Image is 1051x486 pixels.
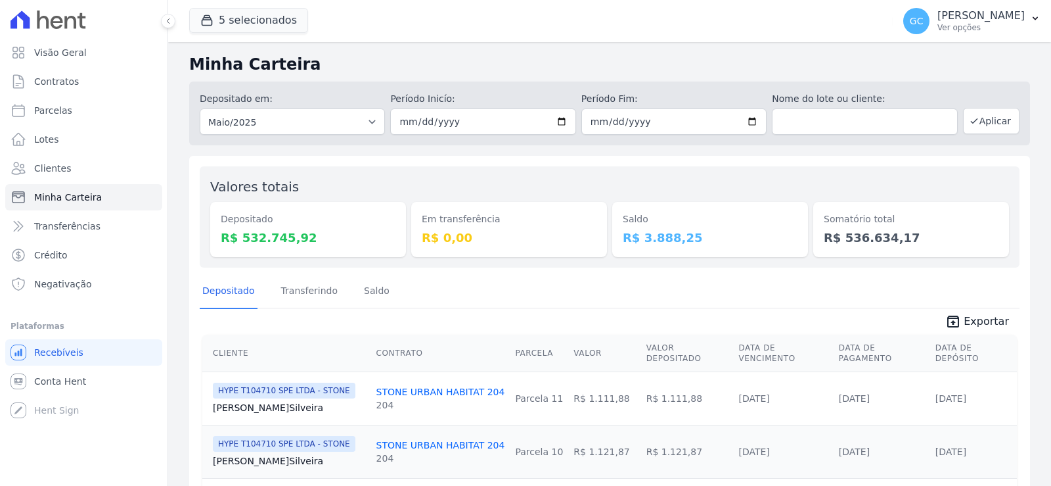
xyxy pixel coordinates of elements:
span: Crédito [34,249,68,262]
a: Depositado [200,275,257,309]
td: R$ 1.111,88 [641,372,734,425]
p: Ver opções [937,22,1025,33]
th: Data de Depósito [930,335,1017,372]
a: Transferências [5,213,162,239]
a: STONE URBAN HABITAT 204 [376,387,505,397]
td: R$ 1.111,88 [568,372,640,425]
span: Negativação [34,278,92,291]
a: Conta Hent [5,368,162,395]
dd: R$ 536.634,17 [824,229,998,247]
a: Recebíveis [5,339,162,366]
a: Crédito [5,242,162,268]
button: Aplicar [963,108,1019,134]
span: Minha Carteira [34,191,102,204]
a: Minha Carteira [5,184,162,210]
td: R$ 1.121,87 [568,425,640,478]
a: [DATE] [738,447,769,457]
dt: Em transferência [422,212,596,226]
th: Parcela [510,335,568,372]
a: Negativação [5,271,162,297]
a: STONE URBAN HABITAT 204 [376,440,505,450]
span: Visão Geral [34,46,87,59]
p: [PERSON_NAME] [937,9,1025,22]
a: [DATE] [839,447,870,457]
span: Lotes [34,133,59,146]
a: [DATE] [839,393,870,404]
div: Plataformas [11,318,157,334]
button: GC [PERSON_NAME] Ver opções [893,3,1051,39]
dd: R$ 3.888,25 [623,229,797,247]
th: Contrato [371,335,510,372]
dt: Somatório total [824,212,998,226]
a: [DATE] [738,393,769,404]
a: Lotes [5,126,162,153]
label: Período Inicío: [390,92,575,106]
dt: Saldo [623,212,797,226]
label: Nome do lote ou cliente: [772,92,957,106]
div: 204 [376,399,505,412]
a: Clientes [5,155,162,182]
span: HYPE T104710 SPE LTDA - STONE [213,436,355,452]
a: Visão Geral [5,39,162,66]
th: Valor Depositado [641,335,734,372]
a: Parcelas [5,97,162,124]
dd: R$ 532.745,92 [221,229,395,247]
dt: Depositado [221,212,395,226]
span: Recebíveis [34,346,83,359]
a: unarchive Exportar [935,314,1019,332]
h2: Minha Carteira [189,53,1030,76]
th: Cliente [202,335,371,372]
label: Valores totais [210,179,299,195]
a: Parcela 11 [515,393,563,404]
a: Saldo [361,275,392,309]
td: R$ 1.121,87 [641,425,734,478]
a: [PERSON_NAME]Silveira [213,454,366,468]
span: Clientes [34,162,71,175]
th: Valor [568,335,640,372]
span: Conta Hent [34,375,86,388]
a: Transferindo [279,275,341,309]
i: unarchive [945,314,961,329]
div: 204 [376,452,505,465]
th: Data de Vencimento [733,335,833,372]
span: Transferências [34,220,101,233]
span: HYPE T104710 SPE LTDA - STONE [213,383,355,399]
label: Período Fim: [581,92,767,106]
span: Exportar [964,314,1009,329]
a: Parcela 10 [515,447,563,457]
span: Contratos [34,75,79,88]
label: Depositado em: [200,93,273,104]
span: Parcelas [34,104,72,117]
a: [PERSON_NAME]Silveira [213,401,366,414]
dd: R$ 0,00 [422,229,596,247]
a: [DATE] [935,447,966,457]
span: GC [910,16,924,26]
button: 5 selecionados [189,8,308,33]
a: Contratos [5,68,162,95]
a: [DATE] [935,393,966,404]
th: Data de Pagamento [834,335,930,372]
